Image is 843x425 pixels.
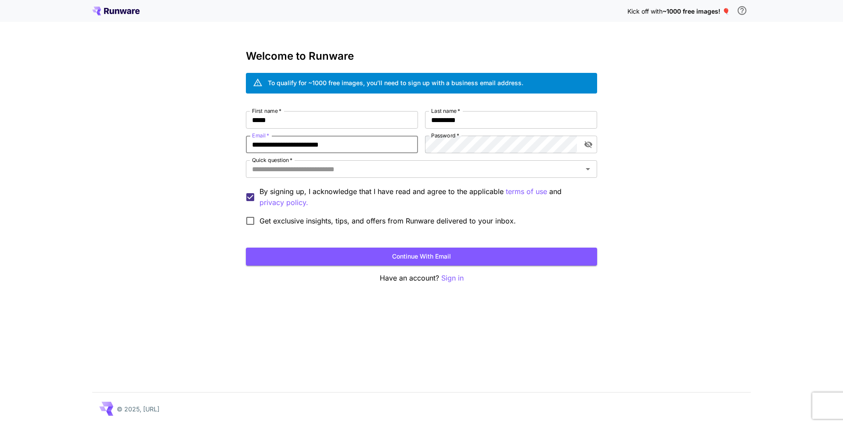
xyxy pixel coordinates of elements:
button: toggle password visibility [580,137,596,152]
p: privacy policy. [259,197,308,208]
label: Email [252,132,269,139]
button: By signing up, I acknowledge that I have read and agree to the applicable and privacy policy. [506,186,547,197]
button: In order to qualify for free credit, you need to sign up with a business email address and click ... [733,2,751,19]
p: Have an account? [246,273,597,284]
span: Kick off with [627,7,663,15]
button: Continue with email [246,248,597,266]
button: Sign in [441,273,464,284]
label: First name [252,107,281,115]
h3: Welcome to Runware [246,50,597,62]
div: To qualify for ~1000 free images, you’ll need to sign up with a business email address. [268,78,523,87]
button: Open [582,163,594,175]
span: Get exclusive insights, tips, and offers from Runware delivered to your inbox. [259,216,516,226]
p: terms of use [506,186,547,197]
p: © 2025, [URL] [117,404,159,414]
label: Last name [431,107,460,115]
label: Password [431,132,459,139]
p: By signing up, I acknowledge that I have read and agree to the applicable and [259,186,590,208]
span: ~1000 free images! 🎈 [663,7,730,15]
label: Quick question [252,156,292,164]
button: By signing up, I acknowledge that I have read and agree to the applicable terms of use and [259,197,308,208]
